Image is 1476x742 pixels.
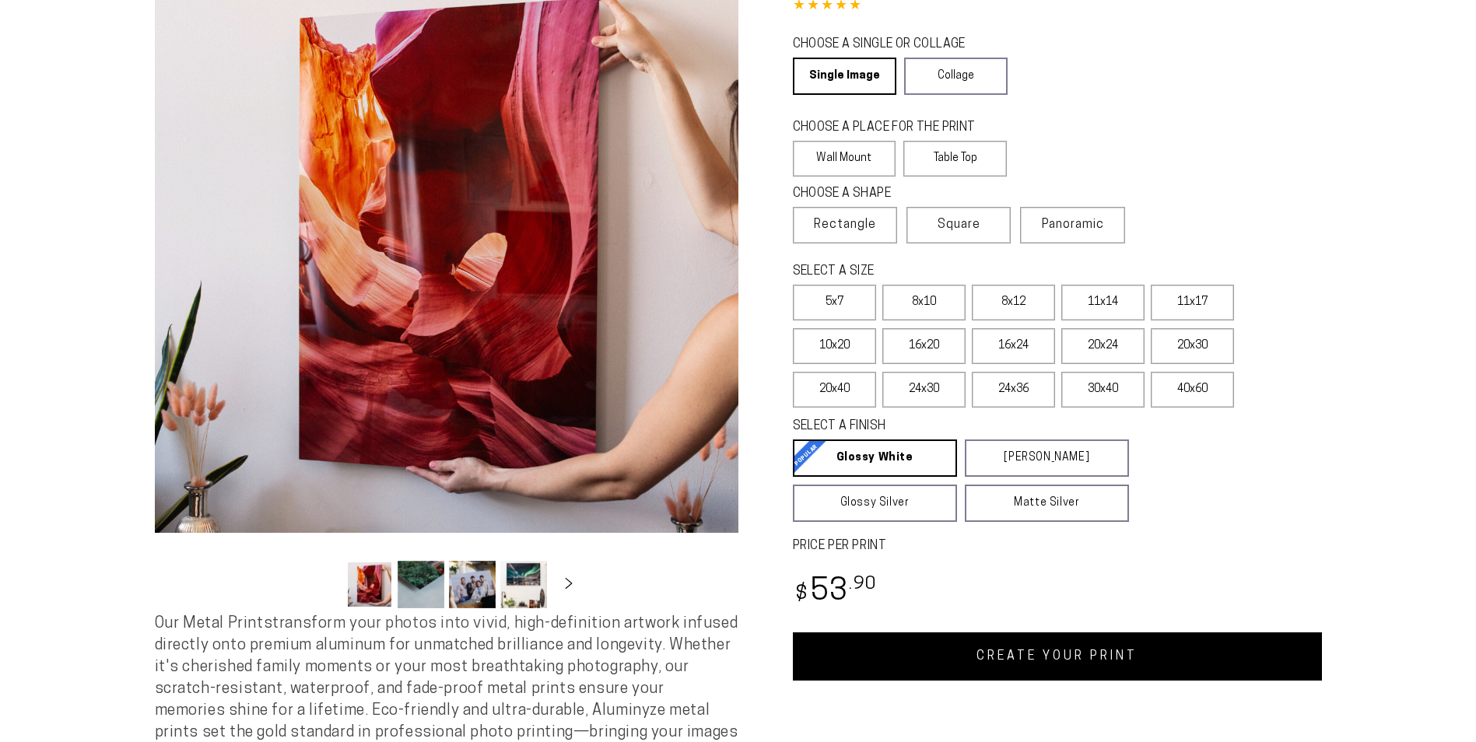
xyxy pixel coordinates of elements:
[307,567,342,601] button: Slide left
[972,328,1055,364] label: 16x24
[882,285,966,320] label: 8x10
[882,372,966,408] label: 24x30
[793,485,957,522] a: Glossy Silver
[1061,328,1145,364] label: 20x24
[814,215,876,234] span: Rectangle
[849,576,877,593] sup: .90
[398,561,444,608] button: Load image 2 in gallery view
[793,285,876,320] label: 5x7
[793,263,1104,281] legend: SELECT A SIZE
[793,372,876,408] label: 20x40
[793,119,993,137] legend: CHOOSE A PLACE FOR THE PRINT
[972,372,1055,408] label: 24x36
[938,215,980,234] span: Square
[903,141,1007,177] label: Table Top
[795,584,808,605] span: $
[904,58,1008,95] a: Collage
[552,567,586,601] button: Slide right
[1061,372,1145,408] label: 30x40
[793,185,995,203] legend: CHOOSE A SHAPE
[972,285,1055,320] label: 8x12
[346,561,393,608] button: Load image 1 in gallery view
[793,439,957,477] a: Glossy White
[449,561,496,608] button: Load image 3 in gallery view
[793,58,896,95] a: Single Image
[1151,372,1234,408] label: 40x60
[793,141,896,177] label: Wall Mount
[882,328,966,364] label: 16x20
[1151,285,1234,320] label: 11x17
[793,632,1322,681] a: CREATE YOUR PRINT
[1042,219,1104,231] span: Panoramic
[793,328,876,364] label: 10x20
[1061,285,1145,320] label: 11x14
[965,485,1129,522] a: Matte Silver
[1151,328,1234,364] label: 20x30
[500,561,547,608] button: Load image 4 in gallery view
[793,36,994,54] legend: CHOOSE A SINGLE OR COLLAGE
[965,439,1129,477] a: [PERSON_NAME]
[793,537,1322,555] label: PRICE PER PRINT
[793,418,1092,436] legend: SELECT A FINISH
[793,577,878,607] bdi: 53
